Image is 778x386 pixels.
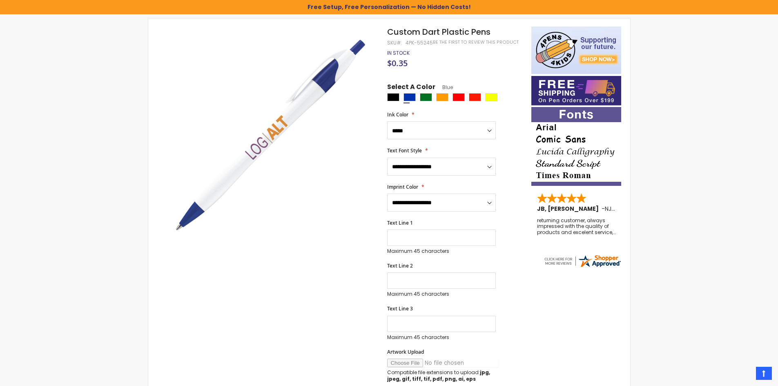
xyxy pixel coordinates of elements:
[387,183,418,190] span: Imprint Color
[387,93,399,101] div: Black
[543,263,622,270] a: 4pens.com certificate URL
[387,49,410,56] span: In stock
[387,334,496,341] p: Maximum 45 characters
[531,27,621,74] img: 4pens 4 kids
[605,205,615,213] span: NJ
[387,50,410,56] div: Availability
[756,367,772,380] a: Top
[387,248,496,254] p: Maximum 45 characters
[537,205,602,213] span: JB, [PERSON_NAME]
[387,369,490,382] strong: jpg, jpeg, gif, tiff, tif, pdf, png, ai, eps
[387,111,408,118] span: Ink Color
[420,93,432,101] div: Green
[387,348,424,355] span: Artwork Upload
[435,84,453,91] span: Blue
[387,58,408,69] span: $0.35
[387,219,413,226] span: Text Line 1
[531,107,621,186] img: font-personalization-examples
[387,39,402,46] strong: SKU
[403,93,416,101] div: Blue
[387,291,496,297] p: Maximum 45 characters
[433,39,519,45] a: Be the first to review this product
[485,93,497,101] div: Yellow
[436,93,448,101] div: Orange
[387,83,435,94] span: Select A Color
[387,262,413,269] span: Text Line 2
[453,93,465,101] div: Red
[537,218,616,235] div: returning customer, always impressed with the quality of products and excelent service, will retu...
[469,93,481,101] div: Bright Red
[387,26,490,38] span: Custom Dart Plastic Pens
[165,26,377,238] img: blue-55245-dart-pen_1.jpg
[543,254,622,268] img: 4pens.com widget logo
[602,205,673,213] span: - ,
[531,76,621,105] img: Free shipping on orders over $199
[387,369,496,382] p: Compatible file extensions to upload:
[387,305,413,312] span: Text Line 3
[387,147,422,154] span: Text Font Style
[406,40,433,46] div: 4PK-55245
